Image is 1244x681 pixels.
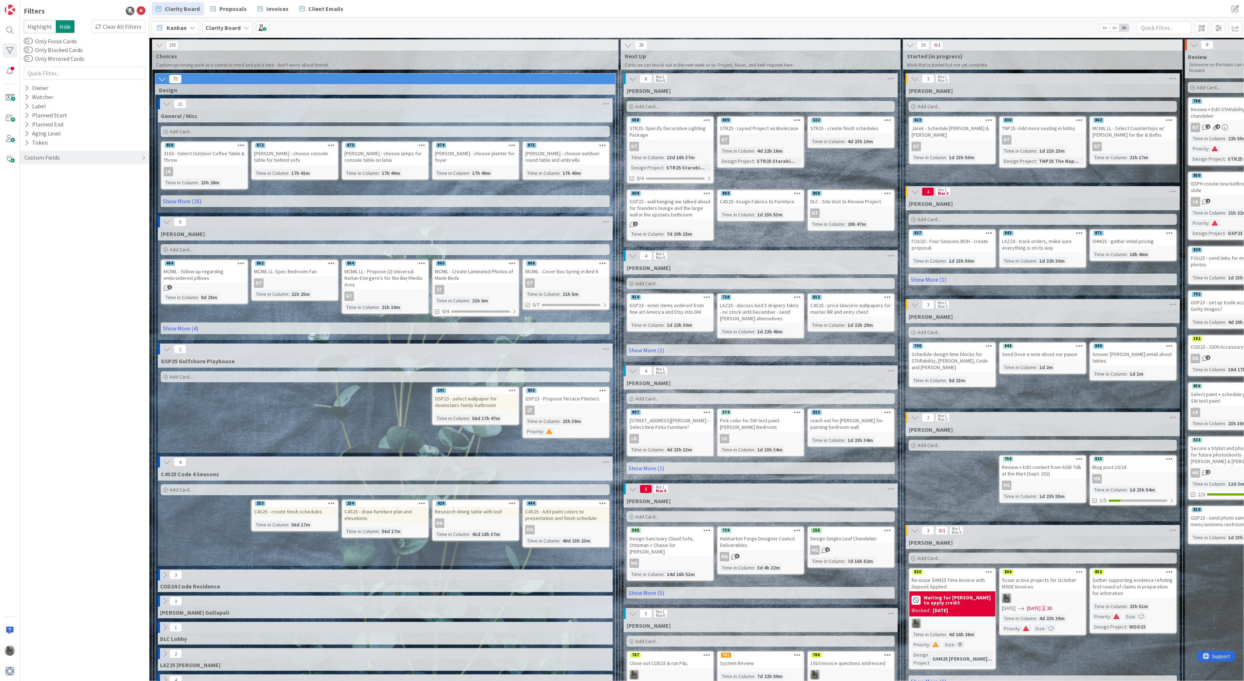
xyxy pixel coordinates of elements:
[627,190,713,197] div: 604
[627,124,713,140] div: STR25- Specify Decorative Lighting Package
[629,164,663,172] div: Design Project
[627,587,895,599] a: Show More (5)
[15,1,33,10] span: Support
[166,41,179,50] span: 155
[913,118,923,123] div: 823
[909,569,995,591] div: 820Re-issue SHM25 Time Invoice with Deposit Applied
[627,434,713,443] div: LK
[938,79,947,82] div: Max 3
[909,619,995,628] div: PA
[523,149,609,165] div: [PERSON_NAME] - choose outdoor round table and umbrella
[1003,118,1013,123] div: 830
[161,167,247,176] div: LK
[252,149,338,165] div: [PERSON_NAME] - choose console table for behind sofa
[718,190,804,197] div: 803
[627,344,895,356] a: Show More (1)
[718,409,804,432] div: 574Pick color for SW test paint [PERSON_NAME] Bedroom
[342,500,428,523] div: 254C4S25 - draw furniture plan and elevations
[24,46,33,54] button: Only Blocked Cards
[167,23,187,32] span: Kanban
[1201,40,1213,49] span: 8
[635,103,659,110] span: Add Card...
[1000,343,1086,349] div: 848
[24,120,64,129] div: Planned End
[1092,142,1102,151] div: GT
[161,149,247,165] div: 3163 - Select Outdoor Coffee Table & Throw
[656,79,665,82] div: Max 6
[523,142,609,149] div: 875
[907,62,1174,68] p: Work that is started but not yet complete
[1002,157,1036,165] div: Design Project
[523,260,609,267] div: 866
[808,670,894,680] div: PA
[1188,53,1207,60] span: Review
[1225,155,1226,163] span: :
[808,527,894,534] div: 155
[523,525,609,535] div: HG
[342,260,428,289] div: 864MCMIL LL - Propose (2) Universal Rattan Etergere's for the Bar/Media Area
[436,143,446,148] div: 874
[1000,481,1086,490] div: HG
[718,117,804,124] div: 805
[718,527,804,534] div: 739
[810,670,820,680] img: PA
[24,111,68,120] div: Planned Start
[625,52,891,60] span: Next Up
[1100,24,1110,31] span: 1x
[1197,84,1220,91] span: Add Card...
[755,157,797,165] div: STR25 Starabi...
[1093,118,1104,123] div: 863
[161,142,247,149] div: 858
[255,143,265,148] div: 872
[627,527,713,556] div: 543Design Sanctuary Cloud Sofa, Ottoman + Chaise for [PERSON_NAME]
[24,93,54,102] div: Watcher
[718,135,804,145] div: GT
[289,169,312,177] div: 17h 41m
[627,190,713,219] div: 604GSP23 - wall hanging we talked about for founders lounge and the large wall in the upstairs ba...
[91,20,145,33] div: Clear All Filters
[808,409,894,432] div: 832reach out for [PERSON_NAME] for painting bedroom wall
[1037,157,1081,165] div: TNP25 The Nap...
[288,169,289,177] span: :
[917,216,941,223] span: Add Card...
[433,387,519,394] div: 241
[523,278,609,288] div: GT
[909,569,995,575] div: 820
[5,5,15,15] img: Visit kanbanzone.com
[754,157,755,165] span: :
[808,527,894,543] div: 155Design Gingko Leaf Chandelier
[433,260,519,283] div: 865MCMIL - Create Laminated Photos of Made Beds
[627,294,713,317] div: 814GSP23 - enter items ordered from fine art America and Etsy into DM
[909,117,995,124] div: 823
[169,128,193,135] span: Add Card...
[718,124,804,133] div: STR25 - Layout Project on Bookcase
[664,153,665,161] span: :
[627,462,895,474] a: Show More (1)
[627,527,713,534] div: 543
[523,142,609,165] div: 875[PERSON_NAME] - choose outdoor round table and umbrella
[922,74,934,83] span: 3
[169,246,193,253] span: Add Card...
[627,409,713,416] div: 807
[1090,569,1176,575] div: 852
[1090,124,1176,140] div: MCMIL LL - Select Countertops w/ [PERSON_NAME] for Bar & Baths
[1000,117,1086,124] div: 830
[433,149,519,165] div: [PERSON_NAME] - choose planter for foyer
[252,500,338,516] div: 253C4S25 - create finish schedules
[523,387,609,403] div: 855GSP23 - Propose Terrace Planters
[5,646,15,656] img: PA
[161,260,247,283] div: 464MCMIL - follow up regarding embroidered pillows
[627,409,713,432] div: 807[STREET_ADDRESS][PERSON_NAME] - Select New Patio Furniture?
[219,4,247,13] span: Proposals
[254,169,288,177] div: Time in Column
[808,652,894,668] div: 7861910 invoice questions addressed
[1191,134,1225,142] div: Time in Column
[664,164,706,172] div: STR25 Starabi...
[808,208,894,218] div: GT
[24,38,33,45] button: Only Focus Cards
[1002,147,1036,155] div: Time in Column
[1192,99,1202,104] div: 788
[635,280,659,287] span: Add Card...
[161,322,610,334] a: Show More (4)
[845,137,846,145] span: :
